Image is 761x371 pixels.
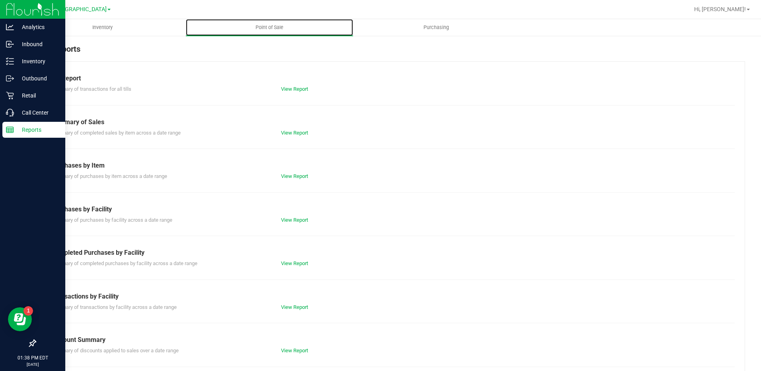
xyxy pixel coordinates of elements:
[281,217,308,223] a: View Report
[6,57,14,65] inline-svg: Inventory
[6,23,14,31] inline-svg: Analytics
[52,6,107,13] span: [GEOGRAPHIC_DATA]
[51,86,131,92] span: Summary of transactions for all tills
[51,260,197,266] span: Summary of completed purchases by facility across a date range
[6,92,14,100] inline-svg: Retail
[281,260,308,266] a: View Report
[51,130,181,136] span: Summary of completed sales by item across a date range
[51,217,172,223] span: Summary of purchases by facility across a date range
[353,19,520,36] a: Purchasing
[245,24,294,31] span: Point of Sale
[51,335,729,345] div: Discount Summary
[6,109,14,117] inline-svg: Call Center
[51,205,729,214] div: Purchases by Facility
[19,19,186,36] a: Inventory
[14,22,62,32] p: Analytics
[51,74,729,83] div: Till Report
[14,74,62,83] p: Outbound
[8,307,32,331] iframe: Resource center
[82,24,123,31] span: Inventory
[413,24,460,31] span: Purchasing
[14,91,62,100] p: Retail
[4,361,62,367] p: [DATE]
[6,74,14,82] inline-svg: Outbound
[51,161,729,170] div: Purchases by Item
[281,348,308,353] a: View Report
[35,43,745,61] div: POS Reports
[281,173,308,179] a: View Report
[694,6,746,12] span: Hi, [PERSON_NAME]!
[6,126,14,134] inline-svg: Reports
[51,248,729,258] div: Completed Purchases by Facility
[281,130,308,136] a: View Report
[51,348,179,353] span: Summary of discounts applied to sales over a date range
[281,86,308,92] a: View Report
[281,304,308,310] a: View Report
[14,39,62,49] p: Inbound
[6,40,14,48] inline-svg: Inbound
[23,306,33,316] iframe: Resource center unread badge
[51,304,177,310] span: Summary of transactions by facility across a date range
[14,57,62,66] p: Inventory
[4,354,62,361] p: 01:38 PM EDT
[51,292,729,301] div: Transactions by Facility
[51,173,167,179] span: Summary of purchases by item across a date range
[51,117,729,127] div: Summary of Sales
[14,108,62,117] p: Call Center
[186,19,353,36] a: Point of Sale
[14,125,62,135] p: Reports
